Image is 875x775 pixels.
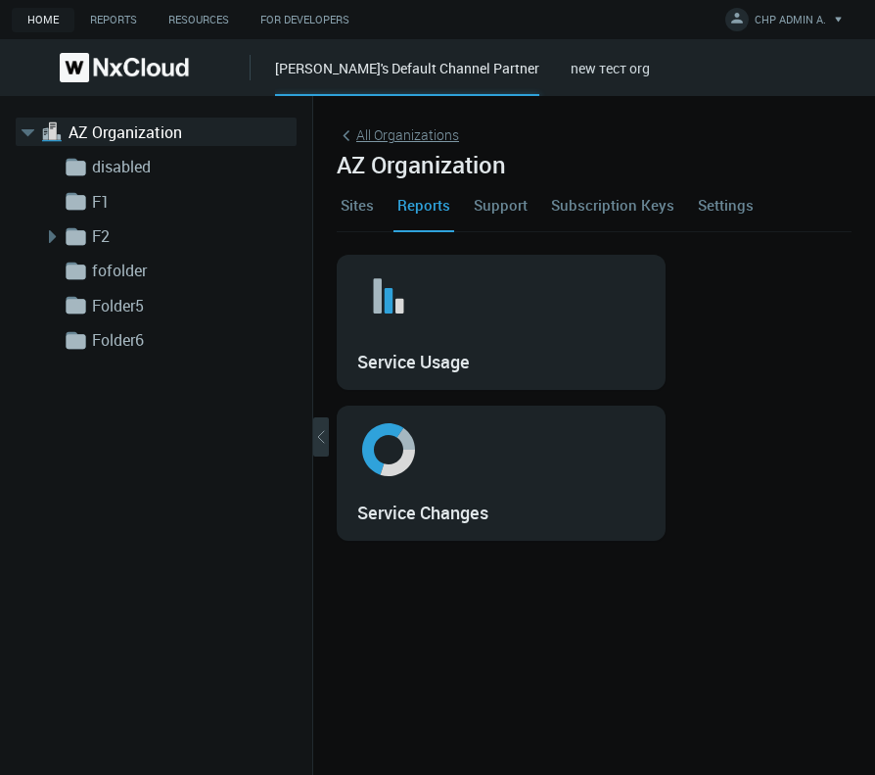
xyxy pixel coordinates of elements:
a: Subscription Keys [547,178,678,231]
a: Home [12,8,74,32]
a: disabled [92,155,288,178]
a: Folder5 [92,294,288,317]
span: CHP ADMIN A. [755,12,826,34]
a: fofolder [92,259,288,282]
a: Resources [153,8,245,32]
a: F2 [92,224,288,248]
a: Reports [74,8,153,32]
span: All Organizations [356,124,459,145]
a: AZ Organization [69,121,264,144]
a: Support [470,178,531,231]
a: All Organizations [337,124,459,146]
a: Settings [694,178,758,231]
a: Folder6 [92,328,288,352]
h3: Service Changes [357,503,488,524]
a: Sites [337,178,378,231]
a: Reports [393,178,454,231]
h2: AZ Organization [337,151,852,178]
a: new тест org [571,59,650,77]
a: For Developers [245,8,365,32]
a: F1 [92,190,288,214]
h3: Service Usage [357,352,470,373]
div: [PERSON_NAME]'s Default Channel Partner [275,58,539,96]
img: Nx Cloud logo [60,53,189,82]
